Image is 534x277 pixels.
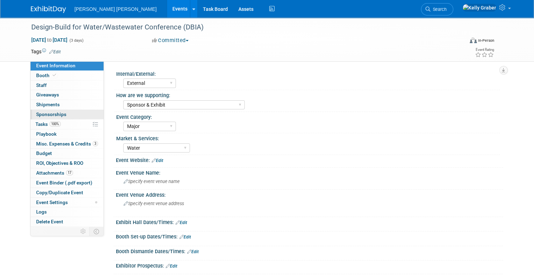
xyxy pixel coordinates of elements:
[176,220,187,225] a: Edit
[66,170,73,175] span: 17
[152,158,163,163] a: Edit
[124,179,180,184] span: Specify event venue name
[31,71,104,80] a: Booth
[36,73,58,78] span: Booth
[36,200,68,205] span: Event Settings
[35,121,61,127] span: Tasks
[31,168,104,178] a: Attachments17
[49,49,61,54] a: Edit
[29,21,455,34] div: Design-Build for Water/Wastewater Conference (DBIA)
[426,36,494,47] div: Event Format
[93,141,98,146] span: 3
[116,155,503,164] div: Event Website:
[36,141,98,147] span: Misc. Expenses & Credits
[90,227,104,236] td: Toggle Event Tabs
[478,38,494,43] div: In-Person
[31,188,104,197] a: Copy/Duplicate Event
[53,73,56,77] i: Booth reservation complete
[95,201,97,203] span: Modified Layout
[31,207,104,217] a: Logs
[31,37,68,43] span: [DATE] [DATE]
[74,6,157,12] span: [PERSON_NAME] [PERSON_NAME]
[430,7,447,12] span: Search
[421,3,453,15] a: Search
[31,110,104,119] a: Sponsorships
[31,100,104,109] a: Shipments
[31,217,104,227] a: Delete Event
[166,264,177,269] a: Edit
[31,198,104,207] a: Event Settings
[36,150,52,156] span: Budget
[31,178,104,188] a: Event Binder (.pdf export)
[116,246,503,255] div: Booth Dismantle Dates/Times:
[116,133,500,142] div: Market & Services:
[36,112,66,117] span: Sponsorships
[50,121,61,127] span: 100%
[36,131,57,137] span: Playbook
[116,261,503,270] div: Exhibitor Prospectus:
[36,82,47,88] span: Staff
[116,69,500,77] div: Internal/External:
[475,48,494,52] div: Event Rating
[36,170,73,176] span: Attachments
[470,38,477,43] img: Format-Inperson.png
[36,219,63,224] span: Delete Event
[31,139,104,149] a: Misc. Expenses & Credits3
[116,217,503,226] div: Exhibit Hall Dates/Times:
[31,158,104,168] a: ROI, Objectives & ROO
[124,201,184,206] span: Specify event venue address
[36,92,59,97] span: Giveaways
[31,48,61,55] td: Tags
[462,4,496,12] img: Kelly Graber
[31,61,104,70] a: Event Information
[116,231,503,241] div: Booth Set-up Dates/Times:
[69,38,84,43] span: (3 days)
[36,63,75,68] span: Event Information
[36,209,47,215] span: Logs
[31,129,104,139] a: Playbook
[116,90,500,99] div: How are we supporting:
[116,112,500,121] div: Event Category:
[116,190,503,198] div: Event Venue Address:
[36,102,60,107] span: Shipments
[36,180,92,185] span: Event Binder (.pdf export)
[116,168,503,176] div: Event Venue Name:
[31,90,104,100] a: Giveaways
[187,249,199,254] a: Edit
[31,6,66,13] img: ExhibitDay
[36,160,83,166] span: ROI, Objectives & ROO
[150,37,191,44] button: Committed
[31,149,104,158] a: Budget
[31,81,104,90] a: Staff
[179,235,191,239] a: Edit
[31,120,104,129] a: Tasks100%
[77,227,90,236] td: Personalize Event Tab Strip
[36,190,83,195] span: Copy/Duplicate Event
[46,37,53,43] span: to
